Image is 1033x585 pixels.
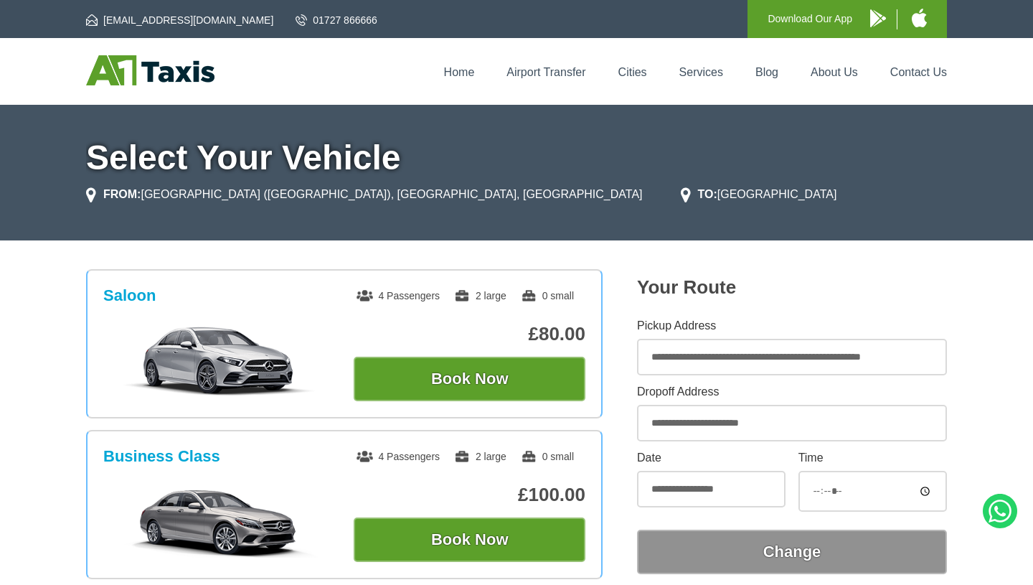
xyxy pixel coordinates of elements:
span: 2 large [454,290,506,301]
img: A1 Taxis St Albans LTD [86,55,214,85]
h3: Business Class [103,447,220,466]
a: Cities [618,66,647,78]
h1: Select Your Vehicle [86,141,947,175]
span: 4 Passengers [357,290,440,301]
strong: TO: [698,188,717,200]
a: 01727 866666 [296,13,377,27]
a: Airport Transfer [506,66,585,78]
h2: Your Route [637,276,947,299]
span: 0 small [521,290,574,301]
button: Book Now [354,357,585,401]
li: [GEOGRAPHIC_DATA] [681,186,837,203]
a: Contact Us [890,66,947,78]
strong: FROM: [103,188,141,200]
img: Saloon [111,325,327,397]
p: £100.00 [354,484,585,506]
label: Time [798,452,947,464]
p: Download Our App [768,10,852,28]
span: 0 small [521,451,574,462]
a: About Us [811,66,858,78]
a: Blog [755,66,778,78]
span: 4 Passengers [357,451,440,462]
label: Date [637,452,786,464]
a: Services [679,66,723,78]
label: Dropoff Address [637,386,947,398]
label: Pickup Address [637,320,947,332]
img: A1 Taxis Android App [870,9,886,27]
img: A1 Taxis iPhone App [912,9,927,27]
p: £80.00 [354,323,585,345]
button: Change [637,530,947,574]
img: Business Class [111,486,327,558]
h3: Saloon [103,286,156,305]
li: [GEOGRAPHIC_DATA] ([GEOGRAPHIC_DATA]), [GEOGRAPHIC_DATA], [GEOGRAPHIC_DATA] [86,186,643,203]
button: Book Now [354,518,585,562]
span: 2 large [454,451,506,462]
a: Home [444,66,475,78]
a: [EMAIL_ADDRESS][DOMAIN_NAME] [86,13,273,27]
